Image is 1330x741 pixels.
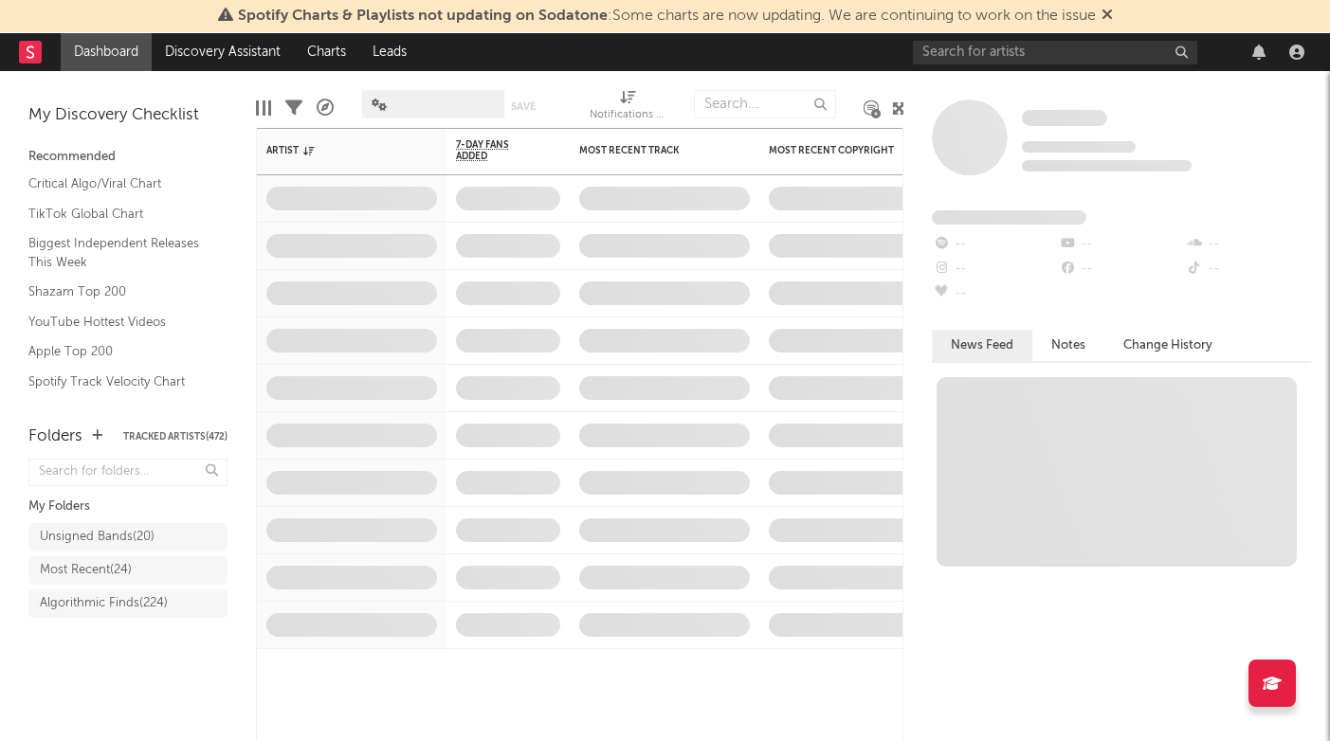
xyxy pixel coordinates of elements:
a: Discovery Assistant [152,33,294,71]
span: Spotify Charts & Playlists not updating on Sodatone [238,9,608,24]
span: Some Artist [1022,110,1107,126]
div: Artist [266,145,409,156]
a: TikTok Global Chart [28,204,209,225]
input: Search for artists [913,41,1197,64]
div: -- [932,257,1058,281]
div: Filters [285,81,302,136]
a: Spotify Track Velocity Chart [28,371,209,392]
div: Folders [28,425,82,448]
span: : Some charts are now updating. We are continuing to work on the issue [238,9,1096,24]
div: A&R Pipeline [317,81,334,136]
button: Tracked Artists(472) [123,432,228,442]
a: Critical Algo/Viral Chart [28,173,209,194]
input: Search... [694,90,836,118]
a: Some Artist [1022,109,1107,128]
span: Fans Added by Platform [932,210,1086,225]
span: 0 fans last week [1022,160,1192,172]
div: Edit Columns [256,81,271,136]
a: Charts [294,33,359,71]
div: My Discovery Checklist [28,104,228,127]
div: Algorithmic Finds ( 224 ) [40,592,168,615]
a: Shazam Top 200 [28,281,209,302]
a: Dashboard [61,33,152,71]
div: -- [1185,257,1311,281]
a: YouTube Hottest Videos [28,312,209,333]
div: -- [1185,232,1311,257]
div: -- [932,232,1058,257]
a: Leads [359,33,420,71]
div: Notifications (Artist) [590,104,665,127]
a: Algorithmic Finds(224) [28,589,228,618]
button: Notes [1032,330,1104,361]
span: Dismiss [1102,9,1113,24]
span: Tracking Since: [DATE] [1022,141,1136,153]
div: -- [932,281,1058,306]
button: Change History [1104,330,1231,361]
a: Biggest Independent Releases This Week [28,233,209,272]
div: -- [1058,257,1184,281]
div: Recommended [28,146,228,169]
div: -- [1058,232,1184,257]
div: Most Recent Track [579,145,721,156]
div: My Folders [28,496,228,518]
div: Notifications (Artist) [590,81,665,136]
div: Most Recent Copyright [769,145,911,156]
a: Unsigned Bands(20) [28,523,228,551]
input: Search for folders... [28,459,228,486]
span: 7-Day Fans Added [456,139,532,162]
button: Save [511,101,536,112]
a: Most Recent(24) [28,556,228,585]
div: Unsigned Bands ( 20 ) [40,526,155,549]
a: Apple Top 200 [28,341,209,362]
button: News Feed [932,330,1032,361]
div: Most Recent ( 24 ) [40,559,132,582]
